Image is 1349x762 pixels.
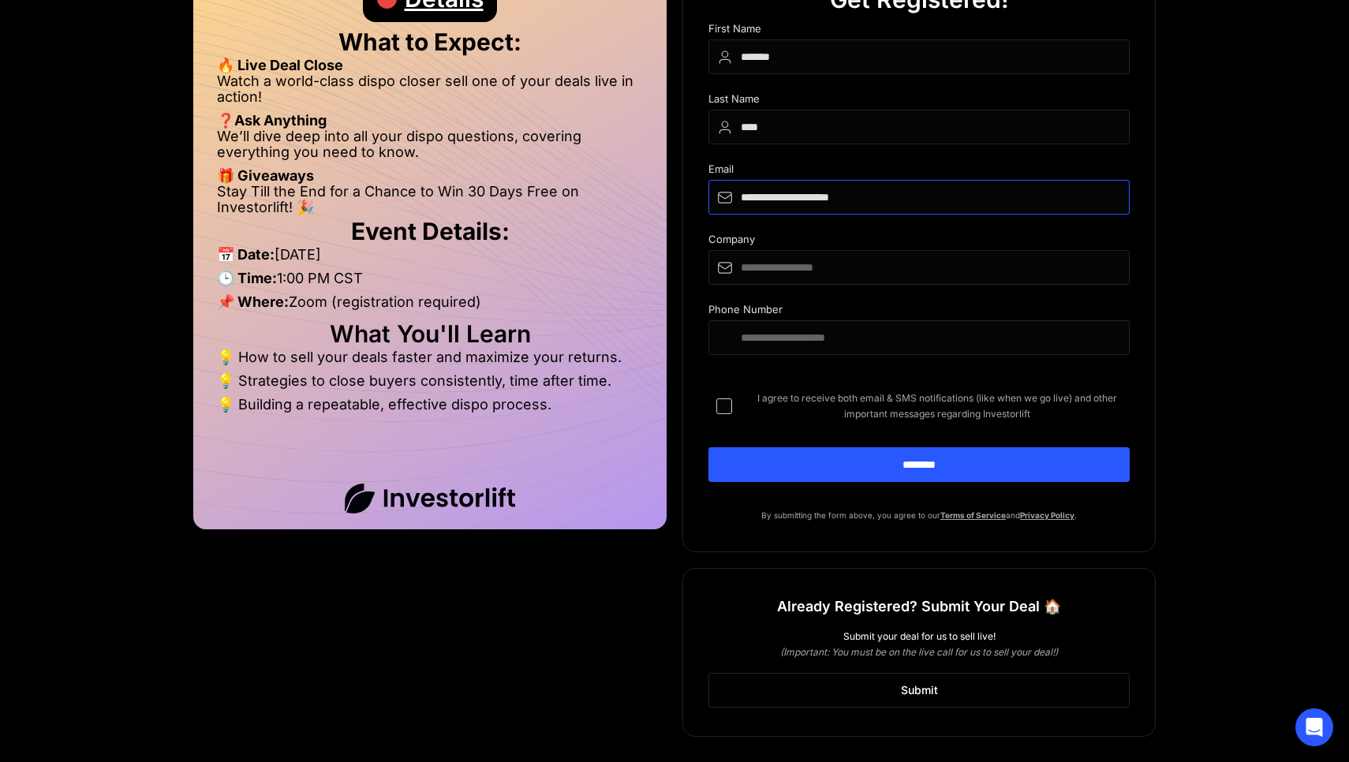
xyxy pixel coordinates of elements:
strong: 📅 Date: [217,246,275,263]
li: 💡 Strategies to close buyers consistently, time after time. [217,373,643,397]
strong: Event Details: [351,217,510,245]
span: I agree to receive both email & SMS notifications (like when we go live) and other important mess... [745,390,1130,422]
p: By submitting the form above, you agree to our and . [708,507,1130,523]
li: We’ll dive deep into all your dispo questions, covering everything you need to know. [217,129,643,168]
li: [DATE] [217,247,643,271]
li: 💡 Building a repeatable, effective dispo process. [217,397,643,413]
div: Submit your deal for us to sell live! [708,629,1130,644]
strong: 🎁 Giveaways [217,167,314,184]
strong: 📌 Where: [217,293,289,310]
a: Terms of Service [940,510,1006,520]
li: 💡 How to sell your deals faster and maximize your returns. [217,349,643,373]
strong: What to Expect: [338,28,521,56]
div: Last Name [708,93,1130,110]
div: Phone Number [708,304,1130,320]
div: Open Intercom Messenger [1295,708,1333,746]
a: Submit [708,673,1130,708]
h1: Already Registered? Submit Your Deal 🏠 [777,592,1061,621]
em: (Important: You must be on the live call for us to sell your deal!) [780,646,1058,658]
strong: 🔥 Live Deal Close [217,57,343,73]
strong: ❓Ask Anything [217,112,327,129]
div: Email [708,163,1130,180]
a: Privacy Policy [1020,510,1074,520]
div: Company [708,233,1130,250]
div: First Name [708,23,1130,39]
strong: 🕒 Time: [217,270,277,286]
li: Zoom (registration required) [217,294,643,318]
li: Watch a world-class dispo closer sell one of your deals live in action! [217,73,643,113]
form: DIspo Day Main Form [708,23,1130,507]
li: 1:00 PM CST [217,271,643,294]
h2: What You'll Learn [217,326,643,342]
li: Stay Till the End for a Chance to Win 30 Days Free on Investorlift! 🎉 [217,184,643,215]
